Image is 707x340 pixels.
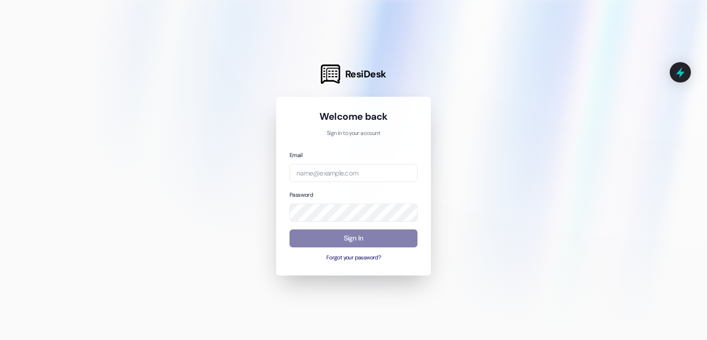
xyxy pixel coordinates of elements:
input: name@example.com [290,164,417,182]
p: Sign in to your account [290,129,417,138]
span: ResiDesk [345,68,386,81]
button: Sign In [290,229,417,247]
h1: Welcome back [290,110,417,123]
label: Password [290,191,313,199]
img: ResiDesk Logo [321,64,340,84]
button: Forgot your password? [290,254,417,262]
label: Email [290,152,302,159]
